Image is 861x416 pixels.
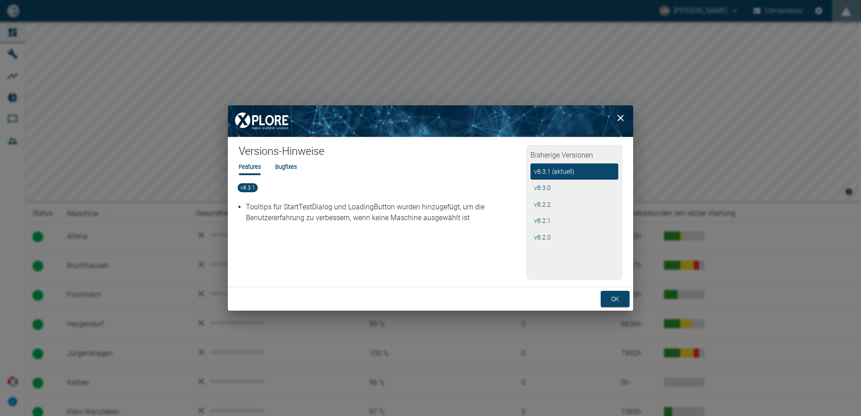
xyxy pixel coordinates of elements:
[246,202,524,223] p: Tooltips für StartTestDialog und LoadingButton wurden hinzugefügt, um die Benutzererfahrung zu ve...
[239,145,526,163] h1: Versions-Hinweise
[530,163,618,180] button: v8.3.1 (aktuell)
[238,183,258,192] span: v8.3.1
[275,163,297,171] li: Bugfixes
[530,213,618,229] button: v8.2.1
[530,229,618,246] button: v8.2.0
[228,105,295,137] img: XPLORE Logo
[612,109,630,127] button: close
[239,163,261,171] li: Features
[530,149,618,163] h2: Bisherige Versionen
[601,291,630,307] button: ok
[228,105,633,137] img: background image
[530,180,618,196] button: v8.3.0
[530,196,618,213] button: v8.2.2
